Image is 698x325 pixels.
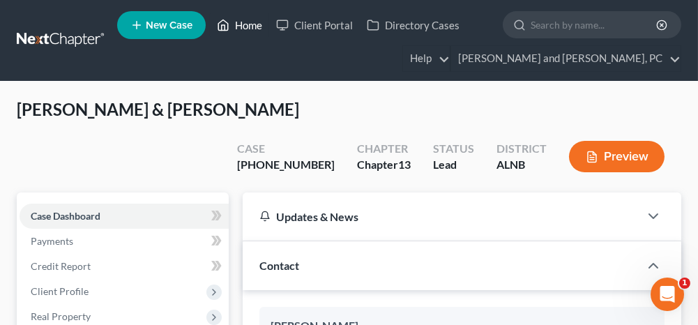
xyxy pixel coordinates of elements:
input: Search by name... [531,12,658,38]
a: Directory Cases [360,13,466,38]
a: Home [210,13,269,38]
div: Case [237,141,335,157]
span: Real Property [31,310,91,322]
a: Client Portal [269,13,360,38]
span: Client Profile [31,285,89,297]
span: Payments [31,235,73,247]
iframe: Intercom live chat [651,278,684,311]
div: Lead [433,157,474,173]
div: Status [433,141,474,157]
a: Credit Report [20,254,229,279]
span: [PERSON_NAME] & [PERSON_NAME] [17,99,299,119]
span: Contact [259,259,299,272]
span: 1 [679,278,690,289]
div: Chapter [357,141,411,157]
a: Case Dashboard [20,204,229,229]
div: ALNB [496,157,547,173]
span: Case Dashboard [31,210,100,222]
div: Updates & News [259,209,623,224]
span: New Case [146,20,192,31]
div: Chapter [357,157,411,173]
button: Preview [569,141,665,172]
a: Payments [20,229,229,254]
div: District [496,141,547,157]
a: [PERSON_NAME] and [PERSON_NAME], PC [451,46,681,71]
span: Credit Report [31,260,91,272]
span: 13 [398,158,411,171]
a: Help [403,46,450,71]
div: [PHONE_NUMBER] [237,157,335,173]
